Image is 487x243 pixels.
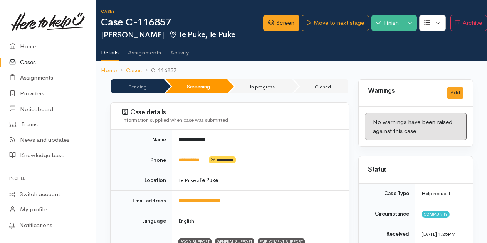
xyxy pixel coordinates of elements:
button: Archive [450,15,487,31]
a: Details [101,39,119,61]
td: Language [111,211,172,231]
td: English [172,211,349,231]
button: Add [447,87,463,99]
a: Move to next stage [302,15,369,31]
span: Te Puke, Te Puke [169,30,235,39]
li: Closed [294,79,348,93]
b: Te Puke [199,177,218,184]
a: Cases [126,66,142,75]
h3: Status [368,166,463,173]
h1: Case C-116857 [101,17,263,28]
h6: Cases [101,9,263,14]
td: Name [111,130,172,150]
td: Circumstance [359,204,415,224]
div: Information supplied when case was submitted [122,116,339,124]
td: Location [111,170,172,191]
nav: breadcrumb [96,61,487,80]
td: Email address [111,190,172,211]
h3: Warnings [368,87,438,95]
td: Phone [111,150,172,170]
h2: [PERSON_NAME] [101,31,263,39]
span: Te Puke » [178,177,218,184]
h6: Profile [9,173,87,184]
a: Assignments [128,39,161,61]
li: Pending [111,79,164,93]
button: Finish [371,15,404,31]
li: In progress [229,79,292,93]
span: Community [422,211,450,217]
time: [DATE] 1:25PM [422,231,456,237]
li: C-116857 [142,66,176,75]
td: Case Type [359,184,415,204]
a: Home [101,66,117,75]
h3: Case details [122,109,339,116]
div: No warnings have been raised against this case [365,113,467,140]
a: Screen [263,15,299,31]
li: Screening [166,79,227,93]
td: Help request [415,184,473,204]
a: Activity [170,39,189,61]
